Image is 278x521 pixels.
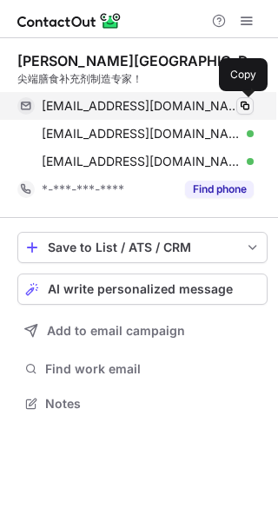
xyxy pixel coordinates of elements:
[17,71,268,87] div: 尖端膳食补充剂制造专家！
[48,241,237,254] div: Save to List / ATS / CRM
[17,232,268,263] button: save-profile-one-click
[42,126,241,142] span: [EMAIL_ADDRESS][DOMAIN_NAME]
[45,396,261,412] span: Notes
[17,392,268,416] button: Notes
[48,282,233,296] span: AI write personalized message
[42,98,241,114] span: [EMAIL_ADDRESS][DOMAIN_NAME]
[45,361,261,377] span: Find work email
[42,154,241,169] span: [EMAIL_ADDRESS][DOMAIN_NAME]
[17,52,268,69] div: [PERSON_NAME][GEOGRAPHIC_DATA]尔
[17,315,268,346] button: Add to email campaign
[47,324,185,338] span: Add to email campaign
[17,357,268,381] button: Find work email
[17,10,122,31] img: ContactOut v5.3.10
[17,274,268,305] button: AI write personalized message
[185,181,254,198] button: Reveal Button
